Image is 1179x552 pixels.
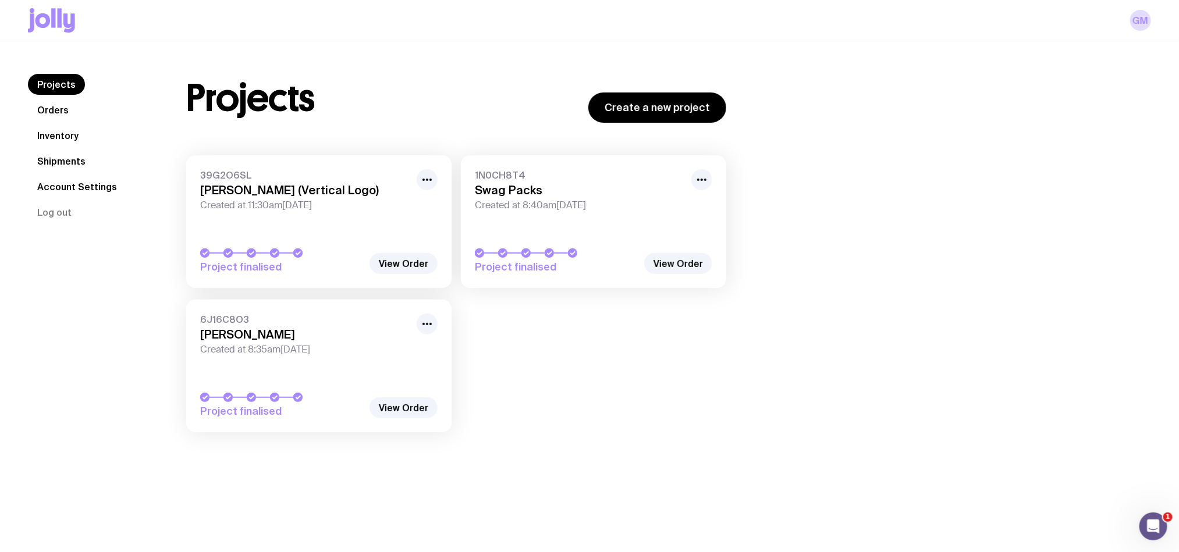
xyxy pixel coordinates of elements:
a: GM [1130,10,1151,31]
a: View Order [370,397,438,418]
a: View Order [370,253,438,274]
a: View Order [644,253,712,274]
a: 1N0CH8T4Swag PacksCreated at 8:40am[DATE]Project finalised [461,155,726,288]
a: Inventory [28,125,88,146]
span: 1 [1163,512,1173,522]
a: Projects [28,74,85,95]
a: Shipments [28,151,95,172]
span: Created at 11:30am[DATE] [200,200,410,211]
span: 1N0CH8T4 [475,169,684,181]
span: Project finalised [200,260,363,274]
span: Created at 8:35am[DATE] [200,344,410,355]
span: 6J16C8O3 [200,314,410,325]
span: Project finalised [475,260,638,274]
span: Project finalised [200,404,363,418]
span: Created at 8:40am[DATE] [475,200,684,211]
iframe: Intercom live chat [1139,512,1167,540]
a: 6J16C8O3[PERSON_NAME]Created at 8:35am[DATE]Project finalised [186,300,452,432]
a: 39G2O6SL[PERSON_NAME] (Vertical Logo)Created at 11:30am[DATE]Project finalised [186,155,452,288]
button: Log out [28,202,81,223]
a: Account Settings [28,176,126,197]
h1: Projects [186,80,315,117]
h3: Swag Packs [475,183,684,197]
a: Orders [28,99,78,120]
h3: [PERSON_NAME] [200,327,410,341]
h3: [PERSON_NAME] (Vertical Logo) [200,183,410,197]
a: Create a new project [588,92,726,123]
span: 39G2O6SL [200,169,410,181]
